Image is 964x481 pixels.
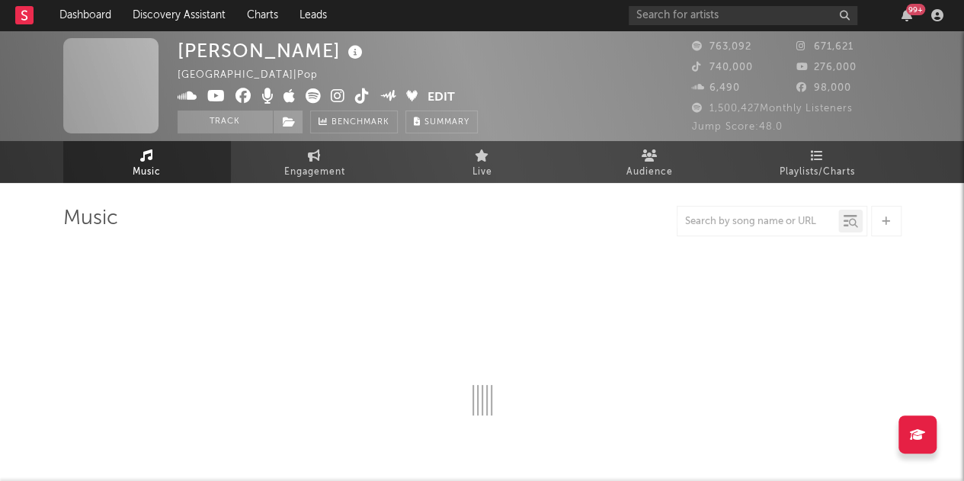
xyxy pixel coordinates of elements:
[780,163,855,181] span: Playlists/Charts
[692,83,740,93] span: 6,490
[428,88,455,107] button: Edit
[178,111,273,133] button: Track
[734,141,902,183] a: Playlists/Charts
[796,63,857,72] span: 276,000
[331,114,389,132] span: Benchmark
[629,6,857,25] input: Search for artists
[692,42,751,52] span: 763,092
[796,83,851,93] span: 98,000
[405,111,478,133] button: Summary
[472,163,492,181] span: Live
[63,141,231,183] a: Music
[677,216,838,228] input: Search by song name or URL
[902,9,912,21] button: 99+
[692,63,753,72] span: 740,000
[399,141,566,183] a: Live
[284,163,345,181] span: Engagement
[133,163,161,181] span: Music
[566,141,734,183] a: Audience
[231,141,399,183] a: Engagement
[906,4,925,15] div: 99 +
[692,104,853,114] span: 1,500,427 Monthly Listeners
[178,38,367,63] div: [PERSON_NAME]
[178,66,335,85] div: [GEOGRAPHIC_DATA] | Pop
[424,118,469,127] span: Summary
[796,42,854,52] span: 671,621
[310,111,398,133] a: Benchmark
[626,163,673,181] span: Audience
[692,122,783,132] span: Jump Score: 48.0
